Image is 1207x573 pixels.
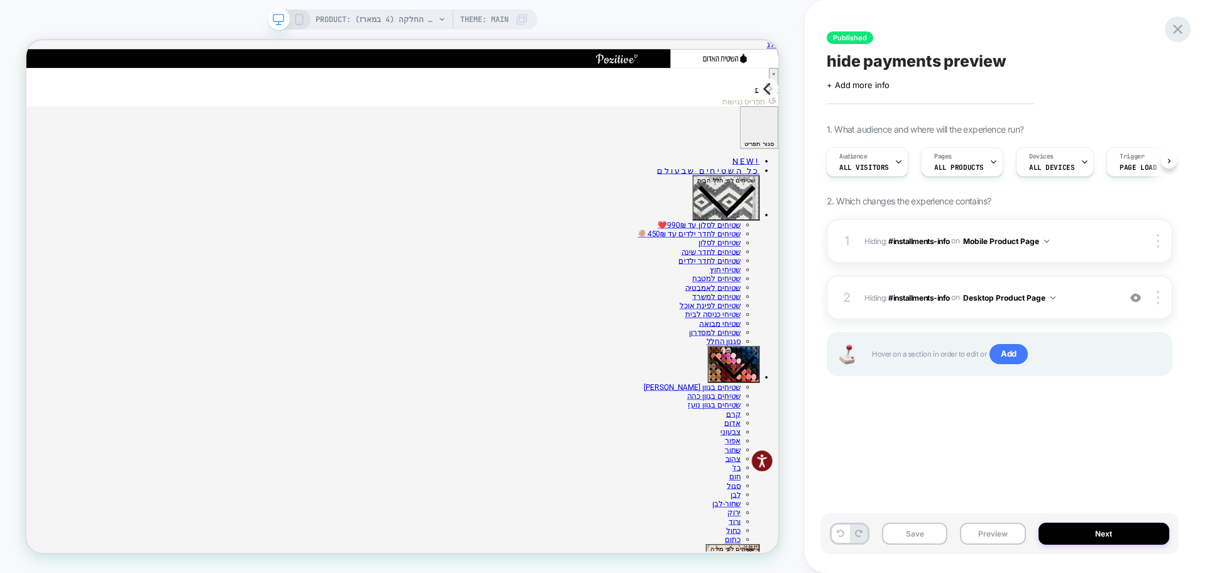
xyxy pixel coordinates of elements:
[951,88,1003,145] button: סגור תפריט
[908,408,978,457] button: שטיחים לפי צבע
[1120,152,1144,161] span: Trigger
[934,152,952,161] span: Pages
[989,344,1028,364] span: Add
[963,290,1055,306] button: Desktop Product Page
[1157,291,1159,304] img: close
[888,236,950,245] span: #installments-info
[1120,163,1157,172] span: Page Load
[882,523,947,545] button: Save
[960,523,1025,545] button: Preview
[963,233,1049,249] button: Mobile Product Page
[1039,523,1170,545] button: Next
[864,233,1113,249] span: Hiding :
[840,286,853,309] div: 2
[827,31,873,44] span: Published
[839,152,868,161] span: Audience
[827,80,890,90] span: + Add more info
[316,9,435,30] span: PRODUCT: משולשי סיליקון למניעת החלקה (4 במארז)
[1050,296,1055,299] img: down arrow
[460,9,509,30] span: Theme: MAIN
[872,344,1159,364] span: Hover on a section in order to edit or
[934,163,984,172] span: ALL PRODUCTS
[951,291,959,304] span: on
[895,182,971,191] span: שטיחים לפי חלל הבית
[1130,292,1141,303] img: crossed eye
[1029,163,1074,172] span: ALL DEVICES
[957,133,996,143] span: סגור תפריט
[834,345,859,364] img: Joystick
[1029,152,1054,161] span: Devices
[888,180,978,240] button: שטיחים לפי חלל הבית
[928,76,985,88] span: תפריט נגישות
[1157,234,1159,248] img: close
[888,292,950,302] span: #installments-info
[1044,240,1049,243] img: down arrow
[951,234,959,248] span: on
[971,60,1003,120] a: שטיחים לחדר ילדים עד 450₪
[827,52,1006,70] span: hide payments preview
[864,290,1113,306] span: Hiding :
[975,51,1003,79] button: Next
[915,409,971,419] span: שטיחים לפי צבע
[827,124,1023,135] span: 1. What audience and where will the experience run?
[839,163,889,172] span: All Visitors
[840,230,853,252] div: 1
[827,196,991,206] span: 2. Which changes the experience contains?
